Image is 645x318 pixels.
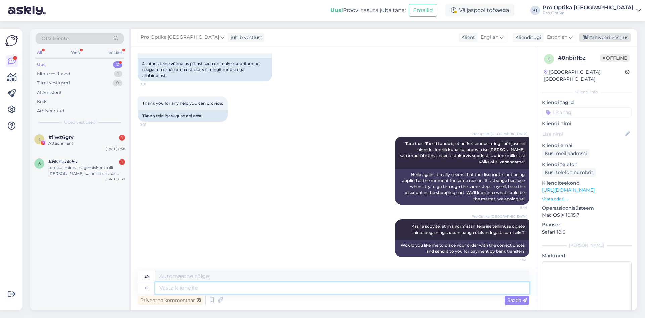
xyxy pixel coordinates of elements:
div: [GEOGRAPHIC_DATA], [GEOGRAPHIC_DATA] [544,69,625,83]
div: Kliendi info [542,89,632,95]
div: en [144,271,150,282]
img: Askly Logo [5,34,18,47]
div: Küsi meiliaadressi [542,149,590,158]
b: Uus! [330,7,343,13]
div: Kõik [37,98,47,105]
div: 0 [113,80,122,86]
div: Klient [459,34,475,41]
div: Küsi telefoninumbrit [542,168,596,177]
div: Uus [37,61,46,68]
a: [URL][DOMAIN_NAME] [542,187,595,193]
span: Thank you for any help you can provide. [142,101,223,106]
a: Pro Optika [GEOGRAPHIC_DATA]Pro Optika [543,5,641,16]
div: # 0nbirfbz [558,54,600,62]
p: Brauser [542,221,632,228]
p: Märkmed [542,252,632,259]
div: 1 [119,135,125,141]
div: 1 [114,71,122,77]
div: Väljaspool tööaega [445,4,514,16]
div: Web [70,48,81,57]
span: Tere taas! Tõesti tundub, et hetkel soodus mingil põhjusel ei rakendu. Imelik kuna kui proovin is... [400,141,526,164]
p: Mac OS X 10.15.7 [542,212,632,219]
input: Lisa nimi [542,130,624,138]
p: Kliendi telefon [542,161,632,168]
div: [PERSON_NAME] [542,242,632,248]
span: Otsi kliente [42,35,69,42]
span: 0:01 [140,122,165,127]
span: 9:44 [502,205,527,210]
span: Estonian [547,34,567,41]
div: [DATE] 8:58 [106,146,125,151]
div: Pro Optika [GEOGRAPHIC_DATA] [543,5,634,10]
div: tere kui minna nägemiskontrolli [PERSON_NAME] ka prillid siis kas nägemiskontroll on ikka täishin... [48,165,125,177]
div: Proovi tasuta juba täna: [330,6,406,14]
input: Lisa tag [542,107,632,117]
div: 1 [119,159,125,165]
span: Pro Optika [GEOGRAPHIC_DATA] [472,214,527,219]
span: 0:01 [140,82,165,87]
div: All [36,48,43,57]
div: Tänan teid igasuguse abi eest. [138,110,228,122]
div: PT [530,6,540,15]
span: i [39,137,40,142]
div: 2 [113,61,122,68]
p: Kliendi nimi [542,120,632,127]
div: Arhiveeri vestlus [579,33,631,42]
div: Minu vestlused [37,71,70,77]
div: [DATE] 8:39 [106,177,125,182]
div: Privaatne kommentaar [138,296,203,305]
span: 0 [548,56,550,61]
div: juhib vestlust [228,34,262,41]
span: #ilwz6grv [48,134,74,140]
p: Vaata edasi ... [542,196,632,202]
div: et [145,282,149,294]
span: 9:45 [502,257,527,262]
span: Pro Optika [GEOGRAPHIC_DATA] [472,131,527,136]
div: Hello again! It really seems that the discount is not being applied at the moment for some reason... [395,169,529,205]
div: Pro Optika [543,10,634,16]
div: Arhiveeritud [37,108,64,114]
span: #6khaak6s [48,158,77,165]
div: Tiimi vestlused [37,80,70,86]
span: 6 [38,161,41,166]
div: Ja ainus teine ​​võimalus pärast seda on makse sooritamine, seega ma ei näe oma ostukorvis mingit... [138,58,272,81]
span: Kas Te soovite, et ma vormistan Teile ise tellimuse õigete hindadega ning saadan panga ülekandega... [411,224,526,235]
span: Pro Optika [GEOGRAPHIC_DATA] [141,34,219,41]
span: Offline [600,54,630,62]
div: Would you like me to place your order with the correct prices and send it to you for payment by b... [395,240,529,257]
span: English [481,34,498,41]
p: Kliendi tag'id [542,99,632,106]
p: Kliendi email [542,142,632,149]
div: Socials [107,48,124,57]
p: Klienditeekond [542,180,632,187]
div: Attachment [48,140,125,146]
p: Safari 18.6 [542,228,632,236]
span: Saada [507,297,527,303]
button: Emailid [408,4,437,17]
p: Operatsioonisüsteem [542,205,632,212]
div: Klienditugi [513,34,541,41]
span: Uued vestlused [64,119,95,126]
div: AI Assistent [37,89,62,96]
